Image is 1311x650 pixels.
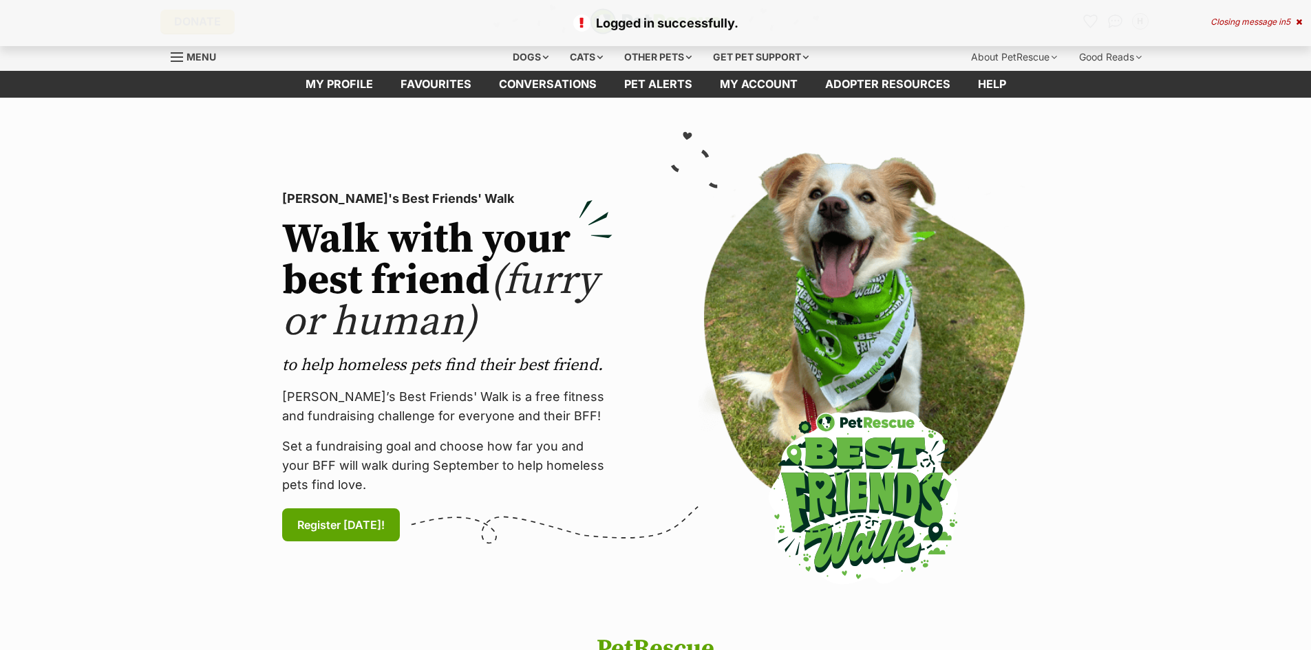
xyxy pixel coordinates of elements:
[610,71,706,98] a: Pet alerts
[282,437,612,495] p: Set a fundraising goal and choose how far you and your BFF will walk during September to help hom...
[282,508,400,541] a: Register [DATE]!
[282,255,598,348] span: (furry or human)
[964,71,1020,98] a: Help
[282,219,612,343] h2: Walk with your best friend
[282,387,612,426] p: [PERSON_NAME]’s Best Friends' Walk is a free fitness and fundraising challenge for everyone and t...
[292,71,387,98] a: My profile
[282,189,612,208] p: [PERSON_NAME]'s Best Friends' Walk
[387,71,485,98] a: Favourites
[282,354,612,376] p: to help homeless pets find their best friend.
[811,71,964,98] a: Adopter resources
[171,43,226,68] a: Menu
[706,71,811,98] a: My account
[485,71,610,98] a: conversations
[560,43,612,71] div: Cats
[961,43,1067,71] div: About PetRescue
[1069,43,1151,71] div: Good Reads
[703,43,818,71] div: Get pet support
[297,517,385,533] span: Register [DATE]!
[615,43,701,71] div: Other pets
[186,51,216,63] span: Menu
[503,43,558,71] div: Dogs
